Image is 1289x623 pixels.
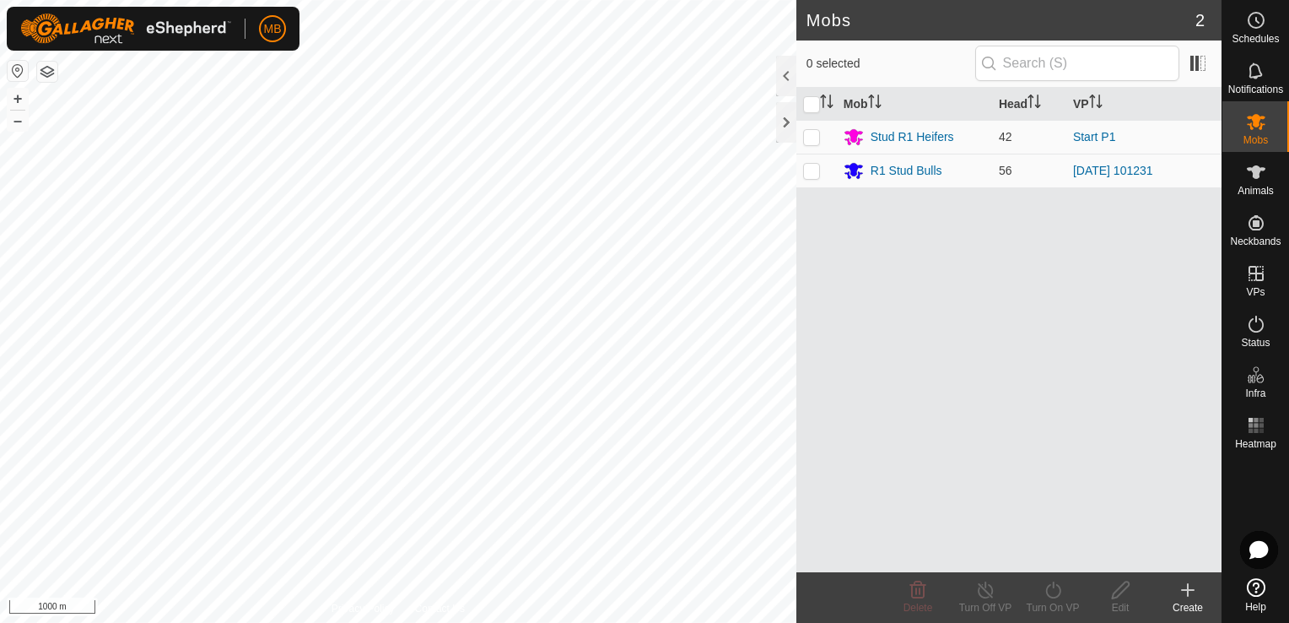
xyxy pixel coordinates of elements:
button: Reset Map [8,61,28,81]
span: Animals [1238,186,1274,196]
span: Heatmap [1235,439,1276,449]
button: Map Layers [37,62,57,82]
th: Mob [837,88,992,121]
input: Search (S) [975,46,1179,81]
img: Gallagher Logo [20,14,231,44]
span: Infra [1245,388,1265,398]
span: VPs [1246,287,1265,297]
button: – [8,111,28,131]
div: Stud R1 Heifers [871,128,954,146]
span: Delete [903,602,933,614]
div: Turn Off VP [952,600,1019,615]
div: Edit [1087,600,1154,615]
a: Privacy Policy [332,601,395,616]
p-sorticon: Activate to sort [1027,97,1041,111]
a: [DATE] 101231 [1073,164,1153,177]
span: 56 [999,164,1012,177]
span: 0 selected [806,55,975,73]
a: Contact Us [415,601,465,616]
a: Start P1 [1073,130,1116,144]
span: Help [1245,602,1266,612]
p-sorticon: Activate to sort [1089,97,1103,111]
span: Neckbands [1230,236,1281,246]
span: MB [264,20,282,38]
span: Notifications [1228,84,1283,95]
p-sorticon: Activate to sort [868,97,882,111]
div: R1 Stud Bulls [871,162,942,180]
span: Status [1241,338,1270,348]
h2: Mobs [806,10,1195,30]
span: Schedules [1232,34,1279,44]
div: Create [1154,600,1222,615]
div: Turn On VP [1019,600,1087,615]
p-sorticon: Activate to sort [820,97,833,111]
a: Help [1222,572,1289,619]
span: 2 [1195,8,1205,33]
th: Head [992,88,1066,121]
button: + [8,89,28,109]
span: 42 [999,130,1012,144]
span: Mobs [1243,135,1268,145]
th: VP [1066,88,1222,121]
